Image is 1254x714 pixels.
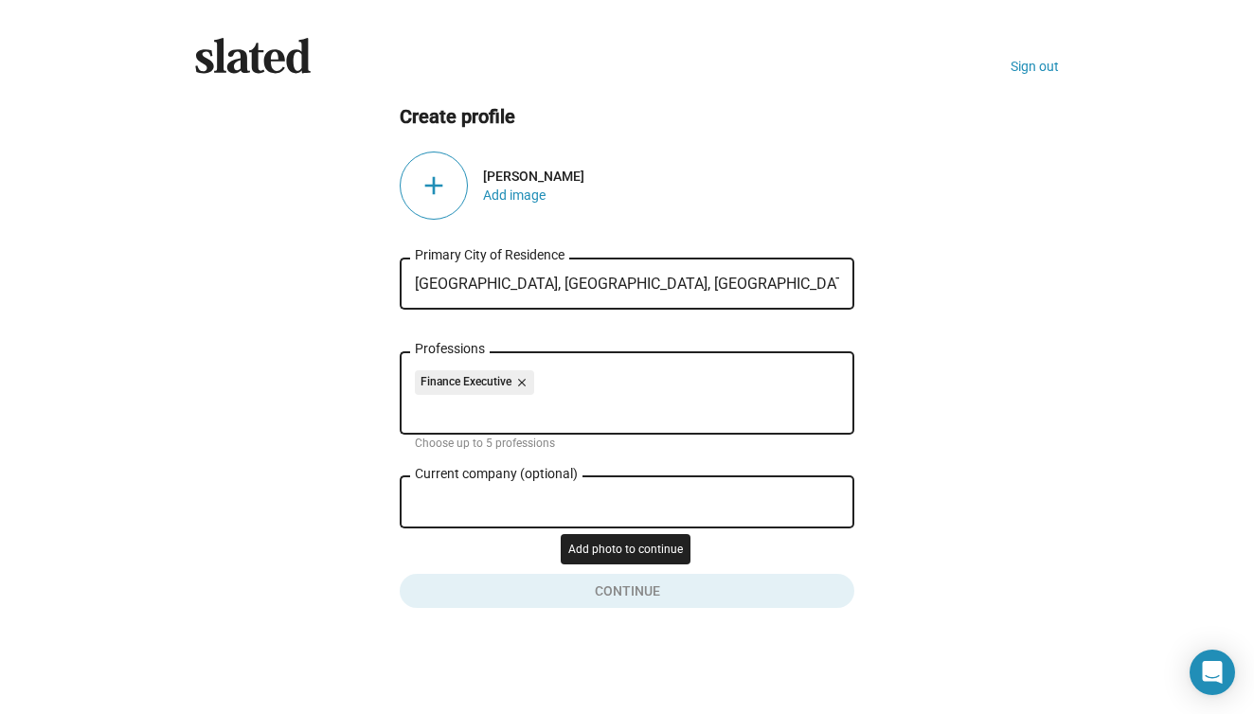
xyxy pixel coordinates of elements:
[511,374,528,391] mat-icon: close
[483,169,854,184] div: [PERSON_NAME]
[1011,59,1059,74] a: Sign out
[415,437,555,452] mat-hint: Choose up to 5 professions
[1190,650,1235,695] div: Open Intercom Messenger
[561,534,690,564] div: Add photo to continue
[400,104,854,130] h2: Create profile
[483,187,546,203] button: Open Add Image Dialog
[415,370,534,395] mat-chip: Finance Executive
